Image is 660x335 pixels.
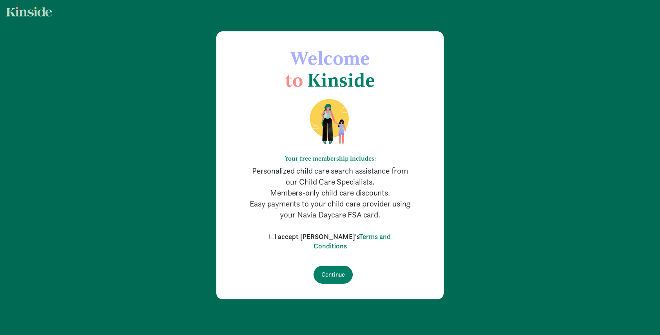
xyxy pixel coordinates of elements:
p: Members-only child care discounts. [248,187,412,198]
input: Continue [314,266,353,284]
img: illustration-mom-daughter.png [300,98,360,145]
input: I accept [PERSON_NAME]'sTerms and Conditions [269,234,274,239]
p: Personalized child care search assistance from our Child Care Specialists. [248,165,412,187]
img: light.svg [6,7,52,16]
span: Welcome [290,47,370,69]
label: I accept [PERSON_NAME]'s [267,232,393,251]
span: to [285,69,303,91]
a: Terms and Conditions [314,232,391,250]
span: Kinside [307,69,375,91]
p: Easy payments to your child care provider using your Navia Daycare FSA card. [248,198,412,220]
h6: Your free membership includes: [248,155,412,162]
